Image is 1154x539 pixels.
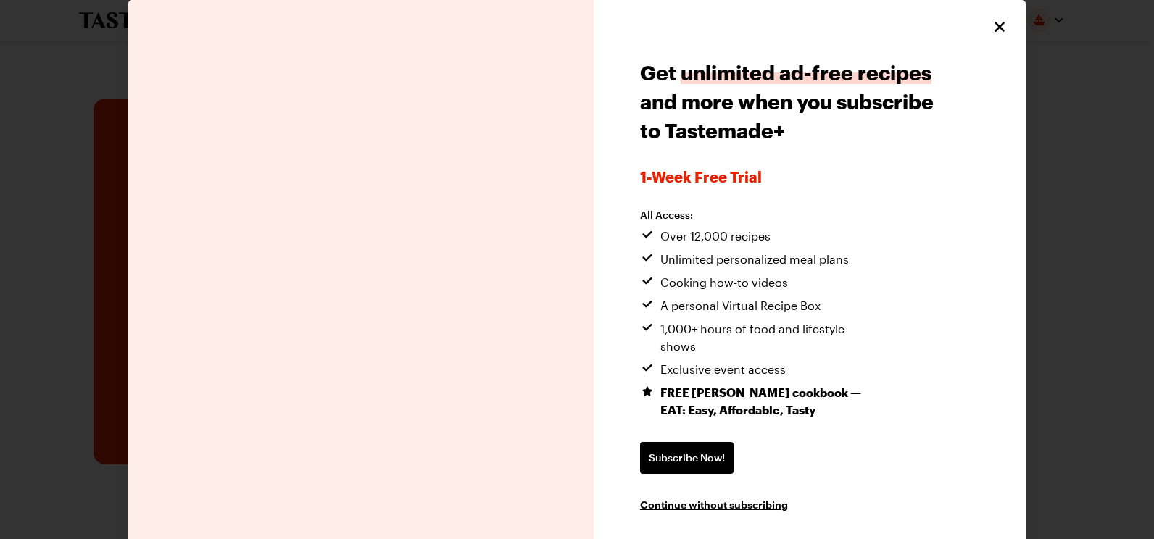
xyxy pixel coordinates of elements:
span: Over 12,000 recipes [660,227,771,245]
button: Continue without subscribing [640,497,788,511]
button: Close [990,17,1009,36]
span: 1,000+ hours of food and lifestyle shows [660,320,879,355]
span: Exclusive event access [660,361,786,378]
span: Unlimited personalized meal plans [660,251,849,268]
span: FREE [PERSON_NAME] cookbook — EAT: Easy, Affordable, Tasty [660,384,879,419]
span: Subscribe Now! [649,451,725,465]
span: unlimited ad-free recipes [681,61,931,84]
span: 1-week Free Trial [640,168,938,185]
a: Subscribe Now! [640,442,734,474]
span: Cooking how-to videos [660,274,788,291]
h1: Get and more when you subscribe to Tastemade+ [640,58,938,145]
h2: All Access: [640,209,879,222]
span: A personal Virtual Recipe Box [660,297,821,314]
